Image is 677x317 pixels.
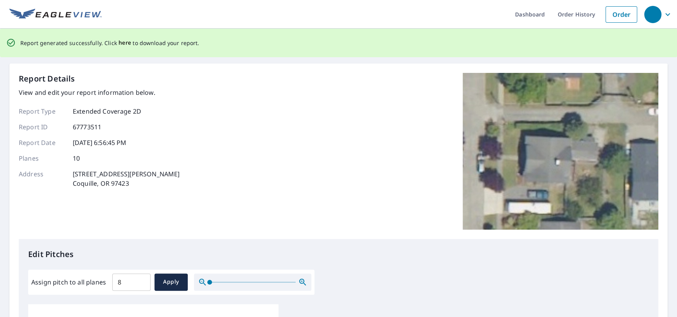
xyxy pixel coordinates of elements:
[19,154,66,163] p: Planes
[9,9,102,20] img: EV Logo
[73,138,127,147] p: [DATE] 6:56:45 PM
[19,88,180,97] p: View and edit your report information below.
[154,274,188,291] button: Apply
[161,277,181,287] span: Apply
[19,107,66,116] p: Report Type
[73,107,141,116] p: Extended Coverage 2D
[28,248,649,260] p: Edit Pitches
[463,73,658,230] img: Top image
[73,154,80,163] p: 10
[19,138,66,147] p: Report Date
[73,169,180,188] p: [STREET_ADDRESS][PERSON_NAME] Coquille, OR 97423
[19,122,66,132] p: Report ID
[19,169,66,188] p: Address
[605,6,637,23] a: Order
[31,277,106,287] label: Assign pitch to all planes
[73,122,101,132] p: 67773511
[119,38,131,48] button: here
[20,38,199,48] p: Report generated successfully. Click to download your report.
[19,73,75,85] p: Report Details
[112,271,151,293] input: 00.0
